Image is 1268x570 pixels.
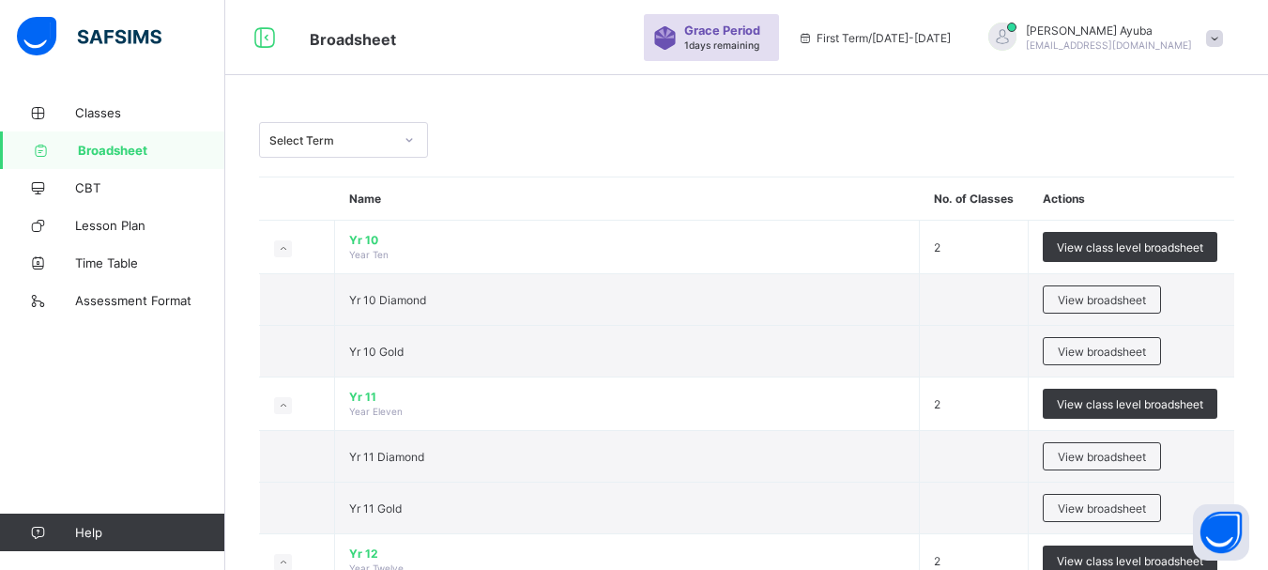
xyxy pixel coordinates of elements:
span: Yr 11 Gold [349,501,402,516]
button: Open asap [1193,504,1249,561]
div: ZachariaAyuba [970,23,1232,54]
span: Assessment Format [75,293,225,308]
a: View broadsheet [1043,285,1161,300]
th: Name [335,177,920,221]
span: Broadsheet [78,143,225,158]
span: Yr 10 Gold [349,345,404,359]
span: Lesson Plan [75,218,225,233]
a: View class level broadsheet [1043,546,1217,560]
span: [PERSON_NAME] Ayuba [1026,23,1192,38]
a: View broadsheet [1043,442,1161,456]
span: 2 [934,240,940,254]
span: Classes [75,105,225,120]
span: Broadsheet [310,30,396,49]
span: Yr 10 Diamond [349,293,426,307]
a: View class level broadsheet [1043,232,1217,246]
span: [EMAIL_ADDRESS][DOMAIN_NAME] [1026,39,1192,51]
a: View broadsheet [1043,337,1161,351]
span: View broadsheet [1058,501,1146,516]
span: Yr 12 [349,547,905,561]
th: Actions [1029,177,1234,221]
span: View broadsheet [1058,345,1146,359]
span: Yr 10 [349,233,905,247]
span: View class level broadsheet [1057,397,1203,411]
span: 2 [934,397,940,411]
div: Select Term [269,133,393,147]
th: No. of Classes [920,177,1029,221]
span: Help [75,525,224,540]
span: session/term information [798,31,951,45]
span: Grace Period [684,23,760,38]
span: View class level broadsheet [1057,240,1203,254]
span: Year Ten [349,249,389,260]
span: CBT [75,180,225,195]
span: Yr 11 Diamond [349,450,424,464]
img: sticker-purple.71386a28dfed39d6af7621340158ba97.svg [653,26,677,50]
span: Year Eleven [349,406,403,417]
a: View class level broadsheet [1043,389,1217,403]
span: View broadsheet [1058,450,1146,464]
span: Time Table [75,255,225,270]
span: Yr 11 [349,390,905,404]
span: 2 [934,554,940,568]
span: View class level broadsheet [1057,554,1203,568]
span: 1 days remaining [684,39,759,51]
span: View broadsheet [1058,293,1146,307]
a: View broadsheet [1043,494,1161,508]
img: safsims [17,17,161,56]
